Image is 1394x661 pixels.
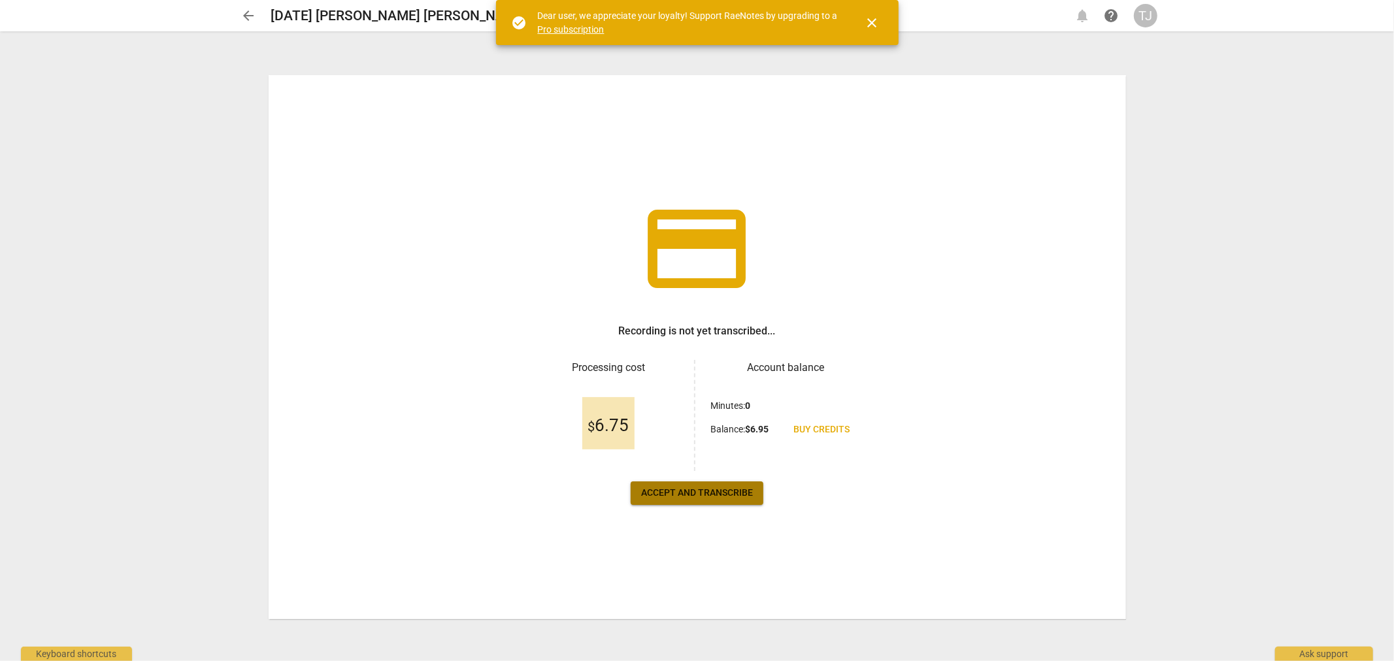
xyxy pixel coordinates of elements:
[711,399,751,413] p: Minutes :
[784,418,861,442] a: Buy credits
[588,419,595,434] span: $
[21,647,132,661] div: Keyboard shortcuts
[271,8,604,24] h2: [DATE] [PERSON_NAME] [PERSON_NAME] (audio only)
[512,15,527,31] span: check_circle
[538,9,841,36] div: Dear user, we appreciate your loyalty! Support RaeNotes by upgrading to a
[619,323,776,339] h3: Recording is not yet transcribed...
[865,15,880,31] span: close
[538,24,605,35] a: Pro subscription
[711,360,861,376] h3: Account balance
[711,423,769,436] p: Balance :
[746,424,769,434] b: $ 6.95
[857,7,888,39] button: Close
[1100,4,1123,27] a: Help
[534,360,684,376] h3: Processing cost
[1134,4,1157,27] button: TJ
[241,8,257,24] span: arrow_back
[641,487,753,500] span: Accept and transcribe
[794,423,850,436] span: Buy credits
[588,416,629,436] span: 6.75
[631,481,763,505] button: Accept and transcribe
[746,400,751,411] b: 0
[1275,647,1373,661] div: Ask support
[639,190,756,308] span: credit_card
[1104,8,1120,24] span: help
